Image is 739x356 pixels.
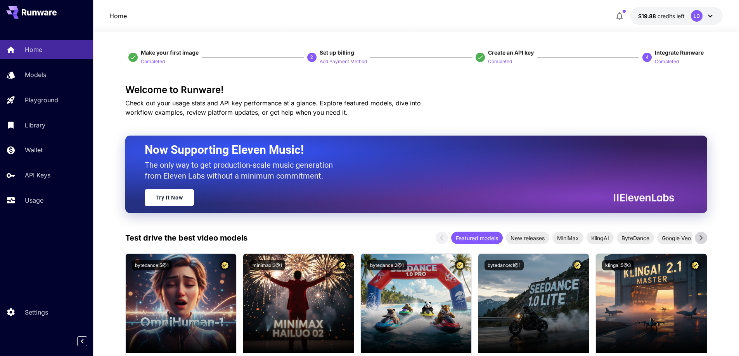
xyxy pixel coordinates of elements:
nav: breadcrumb [109,11,127,21]
button: Certified Model – Vetted for best performance and includes a commercial license. [337,260,348,270]
button: Certified Model – Vetted for best performance and includes a commercial license. [220,260,230,270]
span: Make your first image [141,49,199,56]
p: Library [25,120,45,130]
span: Google Veo [657,234,696,242]
div: Google Veo [657,232,696,244]
p: Test drive the best video models [125,232,247,244]
p: Settings [25,308,48,317]
span: KlingAI [587,234,614,242]
button: Certified Model – Vetted for best performance and includes a commercial license. [572,260,583,270]
span: Check out your usage stats and API key performance at a glance. Explore featured models, dive int... [125,99,421,116]
button: Completed [655,57,679,66]
button: minimax:3@1 [249,260,285,270]
p: Completed [488,58,512,65]
button: Certified Model – Vetted for best performance and includes a commercial license. [690,260,701,270]
h3: Welcome to Runware! [125,84,707,95]
p: 2 [310,54,313,61]
div: Featured models [451,232,503,244]
button: klingai:5@3 [602,260,634,270]
span: $19.88 [638,13,658,19]
p: Add Payment Method [320,58,367,65]
div: ByteDance [617,232,654,244]
p: Models [25,70,46,79]
button: Collapse sidebar [77,336,87,346]
button: bytedance:2@1 [367,260,407,270]
div: Collapse sidebar [83,334,93,348]
p: API Keys [25,170,50,180]
p: Completed [141,58,165,65]
div: New releases [506,232,549,244]
p: Usage [25,196,43,205]
span: Create an API key [488,49,534,56]
div: $19.876 [638,12,685,20]
button: bytedance:1@1 [485,260,524,270]
span: credits left [658,13,685,19]
div: LD [691,10,703,22]
div: MiniMax [552,232,583,244]
span: Set up billing [320,49,354,56]
a: Home [109,11,127,21]
div: KlingAI [587,232,614,244]
p: The only way to get production-scale music generation from Eleven Labs without a minimum commitment. [145,160,339,181]
h2: Now Supporting Eleven Music! [145,143,668,157]
img: alt [596,254,706,353]
button: $19.876LD [630,7,723,25]
p: Wallet [25,145,43,155]
img: alt [243,254,354,353]
span: MiniMax [552,234,583,242]
span: ByteDance [617,234,654,242]
p: 4 [646,54,649,61]
img: alt [361,254,471,353]
p: Completed [655,58,679,65]
img: alt [478,254,589,353]
p: Home [25,45,42,54]
button: bytedance:5@1 [132,260,172,270]
button: Completed [141,57,165,66]
span: Integrate Runware [655,49,704,56]
button: Add Payment Method [320,57,367,66]
p: Playground [25,95,58,105]
button: Certified Model – Vetted for best performance and includes a commercial license. [455,260,465,270]
img: alt [126,254,236,353]
span: Featured models [451,234,503,242]
button: Completed [488,57,512,66]
a: Try It Now [145,189,194,206]
span: New releases [506,234,549,242]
